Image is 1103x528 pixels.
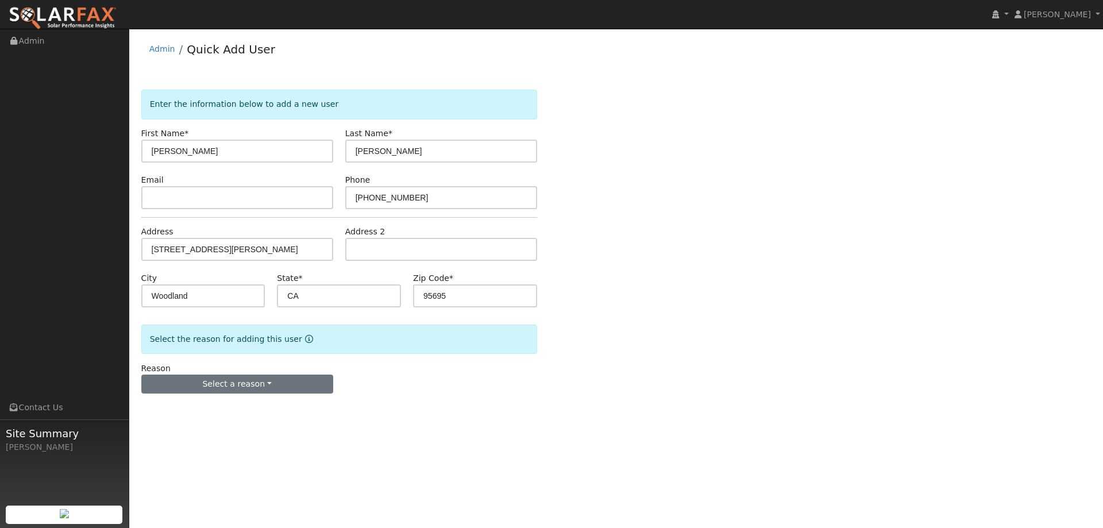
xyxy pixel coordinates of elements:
[413,272,453,284] label: Zip Code
[149,44,175,53] a: Admin
[9,6,117,30] img: SolarFax
[141,363,171,375] label: Reason
[141,128,189,140] label: First Name
[60,509,69,518] img: retrieve
[141,174,164,186] label: Email
[6,426,123,441] span: Site Summary
[141,226,173,238] label: Address
[302,334,313,344] a: Reason for new user
[388,129,392,138] span: Required
[299,273,303,283] span: Required
[1024,10,1091,19] span: [PERSON_NAME]
[184,129,188,138] span: Required
[345,226,385,238] label: Address 2
[277,272,302,284] label: State
[6,441,123,453] div: [PERSON_NAME]
[345,128,392,140] label: Last Name
[141,90,537,119] div: Enter the information below to add a new user
[141,325,537,354] div: Select the reason for adding this user
[345,174,371,186] label: Phone
[141,272,157,284] label: City
[187,43,275,56] a: Quick Add User
[141,375,333,394] button: Select a reason
[449,273,453,283] span: Required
